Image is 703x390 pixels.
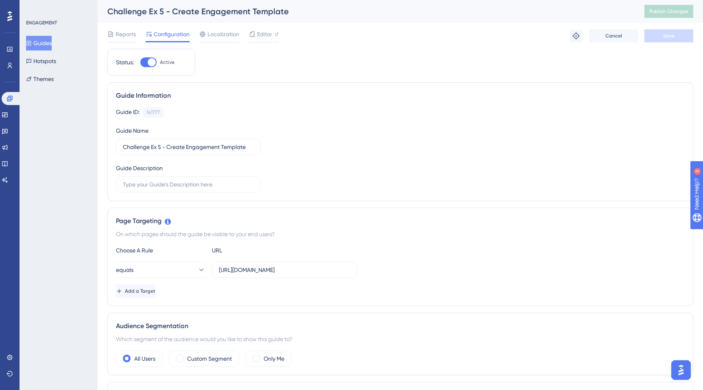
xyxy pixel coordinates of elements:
span: Cancel [605,33,622,39]
button: Add a Target [116,285,155,298]
div: Page Targeting [116,216,685,226]
span: Active [160,59,175,66]
div: On which pages should the guide be visible to your end users? [116,229,685,239]
label: All Users [134,354,155,364]
div: Challenge Ex 5 - Create Engagement Template [107,6,624,17]
span: Configuration [154,29,190,39]
button: Guides [26,36,52,50]
span: Reports [116,29,136,39]
button: equals [116,262,205,278]
div: Guide Description [116,163,163,173]
label: Only Me [264,354,284,364]
input: Type your Guide’s Description here [123,180,254,189]
button: Save [644,29,693,42]
input: Type your Guide’s Name here [123,142,254,151]
span: Localization [207,29,239,39]
div: 141777 [146,109,160,116]
span: Save [663,33,675,39]
div: Guide ID: [116,107,140,118]
span: equals [116,265,133,275]
span: Publish Changes [649,8,688,15]
div: Audience Segmentation [116,321,685,331]
button: Cancel [589,29,638,42]
div: Guide Information [116,91,685,101]
div: URL [212,245,301,255]
div: Guide Name [116,126,148,136]
div: ENGAGEMENT [26,20,57,26]
div: Which segment of the audience would you like to show this guide to? [116,334,685,344]
span: Need Help? [19,2,51,12]
label: Custom Segment [187,354,232,364]
iframe: UserGuiding AI Assistant Launcher [669,358,693,382]
button: Themes [26,72,54,86]
span: Add a Target [125,288,155,294]
input: yourwebsite.com/path [219,265,350,274]
div: Status: [116,57,134,67]
div: Choose A Rule [116,245,205,255]
button: Publish Changes [644,5,693,18]
span: Editor [257,29,272,39]
button: Hotspots [26,54,56,68]
div: 4 [57,4,59,11]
